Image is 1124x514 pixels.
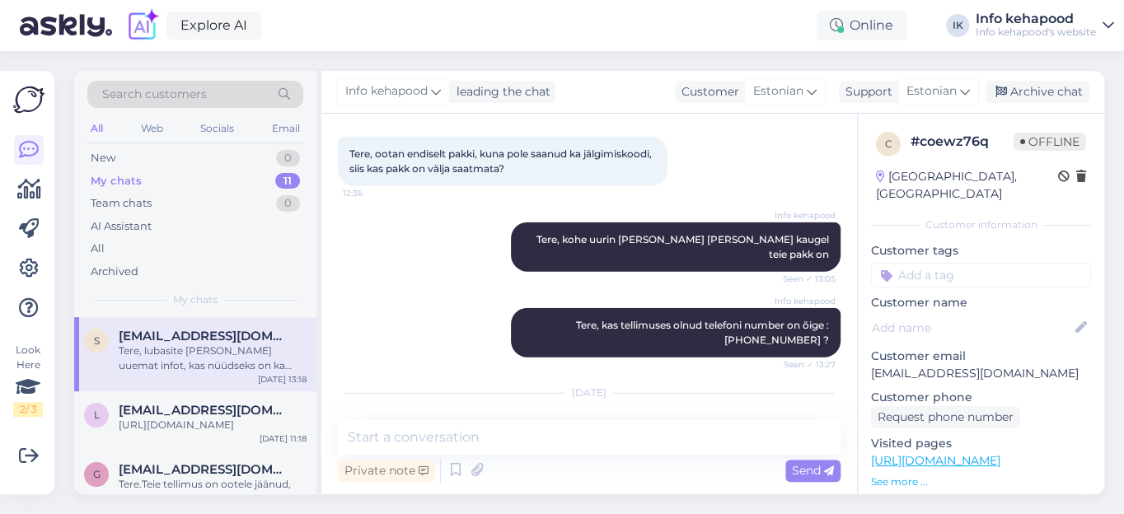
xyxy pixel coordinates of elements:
div: Archived [91,264,138,280]
a: Explore AI [166,12,261,40]
p: See more ... [871,474,1091,489]
div: Support [839,83,892,100]
span: 12:36 [343,187,405,199]
div: # coewz76q [911,132,1014,152]
div: Look Here [13,343,43,417]
span: Send [792,463,834,478]
div: Team chats [91,195,152,212]
p: [EMAIL_ADDRESS][DOMAIN_NAME] [871,365,1091,382]
input: Add name [872,319,1072,337]
span: Gerlisaare1@gmail.com [119,462,290,477]
div: Info kehapood [976,12,1096,26]
div: [DATE] [338,385,841,400]
p: Customer tags [871,242,1091,259]
div: [URL][DOMAIN_NAME] [119,418,307,432]
a: Info kehapoodInfo kehapood's website [976,12,1114,39]
span: My chats [173,292,218,307]
div: IK [946,14,969,37]
span: Tere, kohe uurin [PERSON_NAME] [PERSON_NAME] kaugel teie pakk on [536,233,831,260]
span: Estonian [753,82,803,100]
p: Visited pages [871,435,1091,452]
div: leading the chat [450,83,550,100]
div: Web [138,118,166,139]
div: Private note [338,460,435,482]
div: 11 [275,173,300,189]
span: G [93,468,101,480]
span: Info kehapood [774,295,836,307]
span: laurasekk@icloud.com [119,403,290,418]
span: Estonian [906,82,957,100]
div: Archive chat [986,81,1089,103]
div: AI Assistant [91,218,152,235]
div: All [91,241,105,257]
span: Seen ✓ 13:27 [774,358,836,371]
span: Tere, ootan endiselt pakki, kuna pole saanud ka jälgimiskoodi, siis kas pakk on välja saatmata? [349,147,654,175]
div: [DATE] 13:18 [258,373,307,385]
div: Customer information [871,217,1091,232]
div: Tere.Teie tellimus on ootele jäänud, kuna [PERSON_NAME] laost otsa:[PERSON_NAME]´s Moisture Boost... [119,477,307,507]
a: [URL][DOMAIN_NAME] [871,453,1000,468]
span: Tere, kas tellimuses olnud telefoni number on õige : [PHONE_NUMBER] ? [576,319,831,346]
span: Info kehapood [774,209,836,222]
span: Info kehapood [345,82,428,100]
div: 0 [276,195,300,212]
div: [GEOGRAPHIC_DATA], [GEOGRAPHIC_DATA] [876,168,1058,203]
span: Search customers [102,86,207,103]
span: c [885,138,892,150]
div: Online [817,11,906,40]
div: Info kehapood's website [976,26,1096,39]
span: sigridkink@gmail.com [119,329,290,343]
div: Socials [197,118,237,139]
div: Email [269,118,303,139]
img: Askly Logo [13,84,44,115]
input: Add a tag [871,263,1091,287]
div: 0 [276,150,300,166]
span: l [94,409,100,421]
div: New [91,150,115,166]
p: Customer phone [871,389,1091,406]
div: 2 / 3 [13,402,43,417]
p: Customer email [871,348,1091,365]
div: Tere, lubasite [PERSON_NAME] uuemat infot, kas nüüdseks on ka selgus [119,343,307,373]
div: [DATE] 11:18 [260,432,307,445]
span: Seen ✓ 13:05 [774,273,836,285]
div: My chats [91,173,142,189]
p: Customer name [871,294,1091,311]
div: Customer [675,83,739,100]
div: Request phone number [871,406,1020,428]
span: Offline [1014,133,1086,151]
img: explore-ai [125,8,160,43]
span: s [94,334,100,347]
div: All [87,118,106,139]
